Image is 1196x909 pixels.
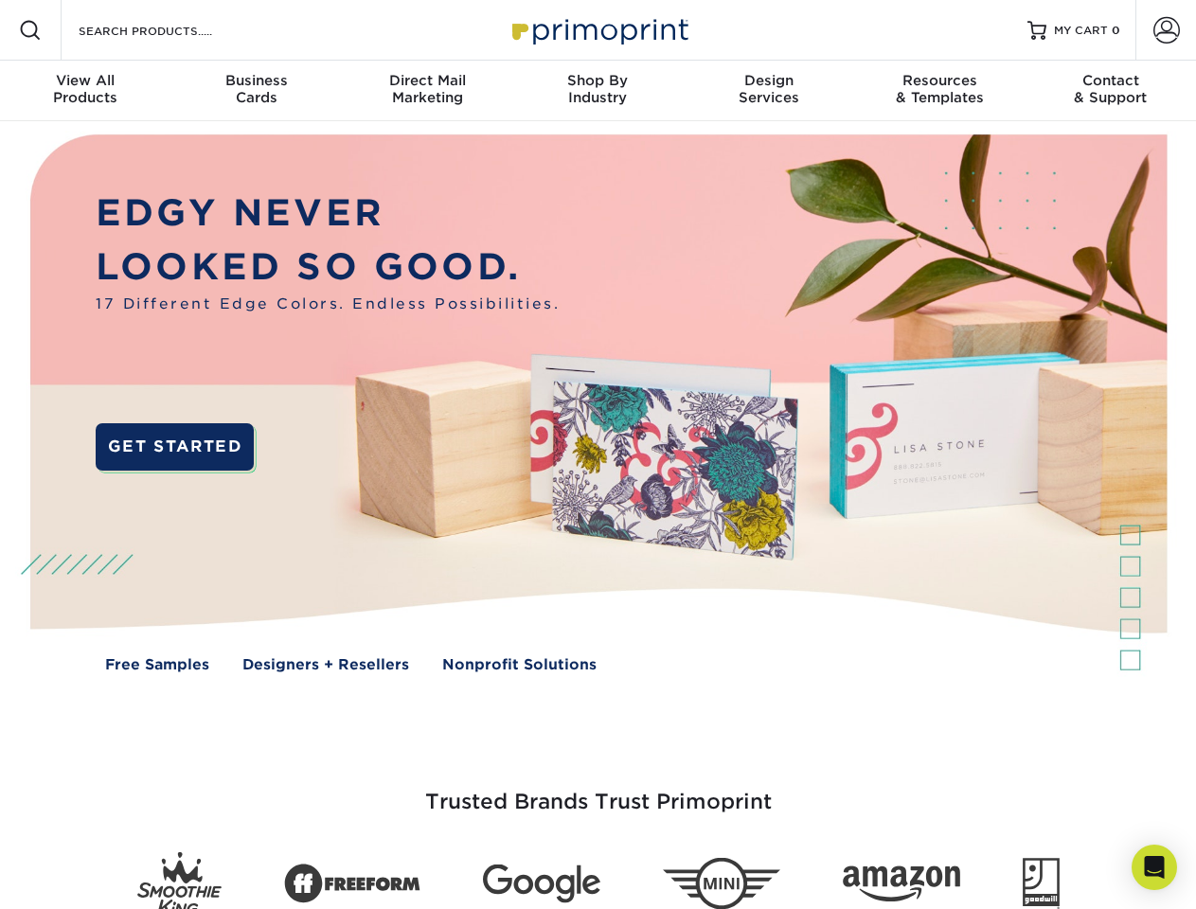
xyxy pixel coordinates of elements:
span: MY CART [1054,23,1108,39]
a: GET STARTED [96,423,254,471]
img: Google [483,864,600,903]
p: EDGY NEVER [96,187,560,241]
p: LOOKED SO GOOD. [96,241,560,294]
input: SEARCH PRODUCTS..... [77,19,261,42]
div: Services [684,72,854,106]
img: Amazon [843,866,960,902]
img: Goodwill [1023,858,1060,909]
a: DesignServices [684,61,854,121]
span: 17 Different Edge Colors. Endless Possibilities. [96,294,560,315]
a: Direct MailMarketing [342,61,512,121]
a: Nonprofit Solutions [442,654,597,676]
a: Designers + Resellers [242,654,409,676]
a: BusinessCards [170,61,341,121]
a: Contact& Support [1026,61,1196,121]
div: Marketing [342,72,512,106]
span: Shop By [512,72,683,89]
span: Business [170,72,341,89]
div: Open Intercom Messenger [1132,845,1177,890]
div: & Support [1026,72,1196,106]
span: Direct Mail [342,72,512,89]
div: Cards [170,72,341,106]
span: Contact [1026,72,1196,89]
span: Design [684,72,854,89]
span: 0 [1112,24,1120,37]
h3: Trusted Brands Trust Primoprint [45,744,1152,837]
a: Resources& Templates [854,61,1025,121]
a: Shop ByIndustry [512,61,683,121]
img: Primoprint [504,9,693,50]
div: Industry [512,72,683,106]
span: Resources [854,72,1025,89]
a: Free Samples [105,654,209,676]
div: & Templates [854,72,1025,106]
